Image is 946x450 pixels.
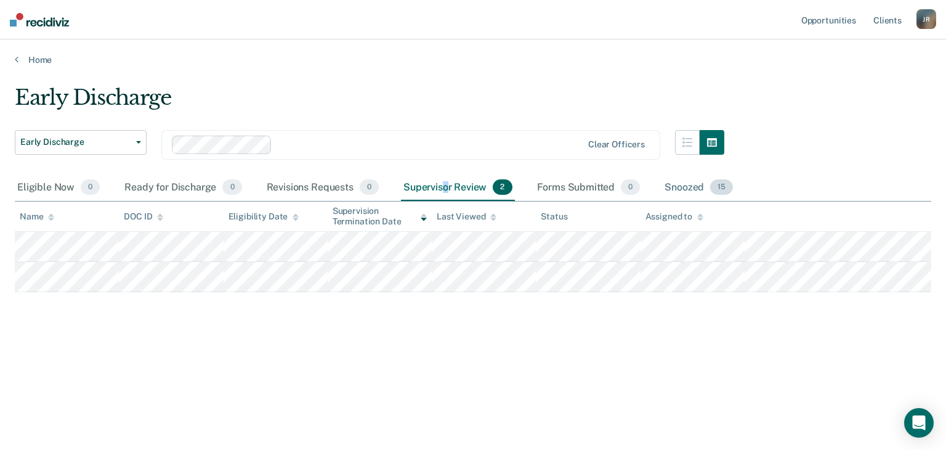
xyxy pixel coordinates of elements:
div: J R [916,9,936,29]
div: Supervision Termination Date [333,206,427,227]
span: 0 [360,179,379,195]
div: Last Viewed [437,211,496,222]
div: Early Discharge [15,85,724,120]
div: Name [20,211,54,222]
div: Status [541,211,567,222]
span: 0 [81,179,100,195]
div: Forms Submitted0 [535,174,643,202]
div: Open Intercom Messenger [904,408,934,438]
span: 0 [222,179,241,195]
a: Home [15,54,931,65]
div: Eligible Now0 [15,174,102,202]
div: Clear officers [588,139,645,150]
div: DOC ID [124,211,163,222]
button: Early Discharge [15,130,147,155]
div: Ready for Discharge0 [122,174,244,202]
span: 15 [710,179,733,195]
span: 2 [493,179,512,195]
button: JR [916,9,936,29]
div: Revisions Requests0 [264,174,381,202]
div: Assigned to [645,211,703,222]
div: Snoozed15 [662,174,735,202]
div: Eligibility Date [228,211,299,222]
div: Supervisor Review2 [401,174,515,202]
span: Early Discharge [20,137,131,147]
span: 0 [621,179,640,195]
img: Recidiviz [10,13,69,27]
